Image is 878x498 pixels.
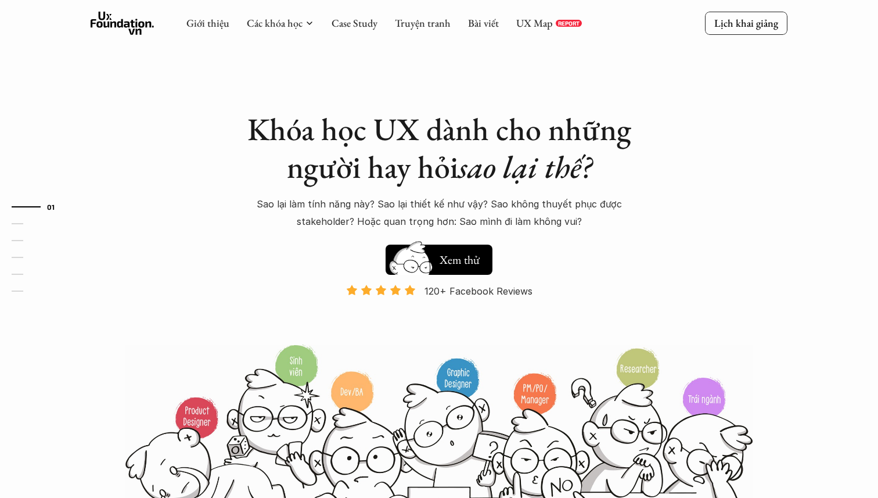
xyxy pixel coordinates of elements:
p: 120+ Facebook Reviews [424,282,532,300]
em: sao lại thế? [458,146,592,187]
a: Bài viết [468,16,499,30]
a: 01 [12,200,67,214]
a: Giới thiệu [186,16,229,30]
a: Case Study [332,16,377,30]
p: Lịch khai giảng [714,16,778,30]
a: 120+ Facebook Reviews [336,284,542,343]
strong: 01 [47,203,55,211]
a: Truyện tranh [395,16,451,30]
a: Các khóa học [247,16,303,30]
a: UX Map [516,16,553,30]
p: REPORT [558,20,580,27]
a: Lịch khai giảng [705,12,787,34]
h5: Xem thử [438,252,481,268]
h1: Khóa học UX dành cho những người hay hỏi [236,110,642,186]
a: Xem thử [386,239,492,275]
p: Sao lại làm tính năng này? Sao lại thiết kế như vậy? Sao không thuyết phục được stakeholder? Hoặc... [236,195,642,231]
